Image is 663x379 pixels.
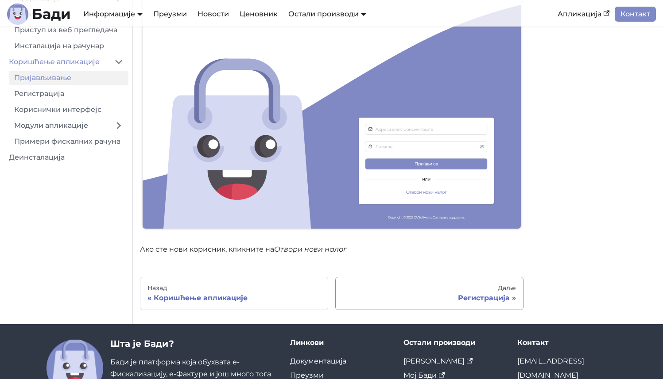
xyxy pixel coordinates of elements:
a: Апликација [552,7,615,22]
a: ЛогоБади [7,4,71,25]
b: Бади [32,7,71,21]
a: Коришћење апликације [4,55,109,69]
a: Новости [192,7,234,22]
img: Лого [7,4,28,25]
div: Регистрација [343,294,516,302]
div: Контакт [517,338,617,347]
a: ДаљеРегистрација [335,277,523,310]
a: Кориснички интерфејс [9,103,128,117]
a: Контакт [615,7,656,22]
a: Ценовник [234,7,283,22]
em: Отвори нови налог [274,245,347,253]
a: [PERSON_NAME] [403,357,473,365]
div: Остали производи [403,338,503,347]
div: Даље [343,284,516,292]
a: Пријављивање [9,71,128,85]
a: Деинсталација [4,150,128,165]
a: Инсталација на рачунар [9,39,128,53]
button: Expand sidebar category 'Модули апликације' [109,119,128,133]
a: Информације [83,10,143,18]
div: Назад [147,284,321,292]
a: Преузми [148,7,192,22]
a: НазадКоришћење апликације [140,277,328,310]
a: Документација [290,357,346,365]
a: Приступ из веб прегледача [9,23,128,37]
div: Линкови [290,338,390,347]
div: Коришћење апликације [147,294,321,302]
button: Collapse sidebar category 'Коришћење апликације' [109,55,128,69]
a: Модули апликације [9,119,109,133]
a: Примери фискалних рачуна [9,134,128,149]
p: Ако сте нови корисник, кликните на [140,244,523,255]
nav: странице докумената [140,277,523,310]
a: Регистрација [9,87,128,101]
a: Остали производи [288,10,366,18]
h3: Шта је Бади? [110,338,276,349]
